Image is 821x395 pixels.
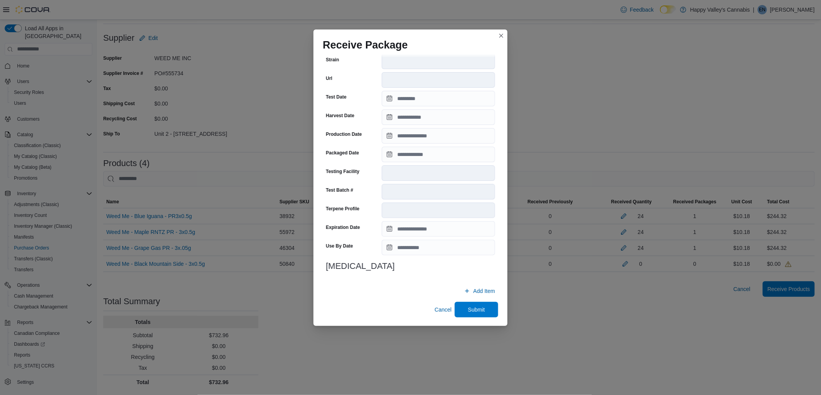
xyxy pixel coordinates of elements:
[326,168,359,175] label: Testing Facility
[326,75,333,81] label: Url
[455,302,498,317] button: Submit
[323,39,408,51] h1: Receive Package
[468,306,485,314] span: Submit
[326,150,359,156] label: Packaged Date
[461,283,498,299] button: Add Item
[497,31,506,40] button: Closes this modal window
[326,94,346,100] label: Test Date
[473,287,495,295] span: Add Item
[326,243,353,249] label: Use By Date
[382,221,495,237] input: Press the down key to open a popover containing a calendar.
[326,262,495,271] h3: [MEDICAL_DATA]
[382,240,495,255] input: Press the down key to open a popover containing a calendar.
[326,224,360,230] label: Expiration Date
[431,302,455,317] button: Cancel
[382,147,495,162] input: Press the down key to open a popover containing a calendar.
[382,128,495,144] input: Press the down key to open a popover containing a calendar.
[382,91,495,106] input: Press the down key to open a popover containing a calendar.
[326,206,359,212] label: Terpene Profile
[326,113,354,119] label: Harvest Date
[435,306,452,314] span: Cancel
[326,187,353,193] label: Test Batch #
[326,57,339,63] label: Strain
[326,131,362,137] label: Production Date
[382,109,495,125] input: Press the down key to open a popover containing a calendar.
